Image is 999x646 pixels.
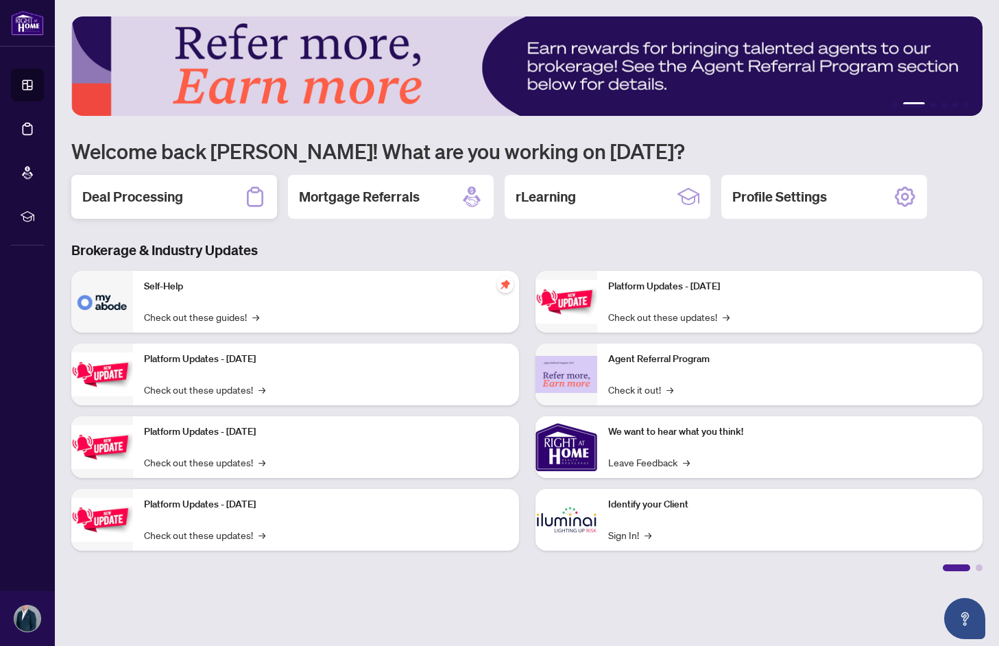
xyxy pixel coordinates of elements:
[82,187,183,206] h2: Deal Processing
[144,309,259,324] a: Check out these guides!→
[71,498,133,541] img: Platform Updates - July 8, 2025
[71,352,133,396] img: Platform Updates - September 16, 2025
[666,382,673,397] span: →
[535,416,597,478] img: We want to hear what you think!
[516,187,576,206] h2: rLearning
[535,356,597,394] img: Agent Referral Program
[11,10,44,36] img: logo
[608,455,690,470] a: Leave Feedback→
[608,424,972,440] p: We want to hear what you think!
[258,382,265,397] span: →
[941,102,947,108] button: 4
[258,527,265,542] span: →
[608,527,651,542] a: Sign In!→
[258,455,265,470] span: →
[299,187,420,206] h2: Mortgage Referrals
[952,102,958,108] button: 5
[535,489,597,551] img: Identify your Client
[71,241,983,260] h3: Brokerage & Industry Updates
[144,497,508,512] p: Platform Updates - [DATE]
[892,102,898,108] button: 1
[71,138,983,164] h1: Welcome back [PERSON_NAME]! What are you working on [DATE]?
[608,279,972,294] p: Platform Updates - [DATE]
[732,187,827,206] h2: Profile Settings
[608,352,972,367] p: Agent Referral Program
[144,424,508,440] p: Platform Updates - [DATE]
[252,309,259,324] span: →
[683,455,690,470] span: →
[903,102,925,108] button: 2
[723,309,730,324] span: →
[71,271,133,333] img: Self-Help
[930,102,936,108] button: 3
[144,279,508,294] p: Self-Help
[608,382,673,397] a: Check it out!→
[14,606,40,632] img: Profile Icon
[71,16,983,116] img: Slide 1
[144,352,508,367] p: Platform Updates - [DATE]
[645,527,651,542] span: →
[608,309,730,324] a: Check out these updates!→
[497,276,514,293] span: pushpin
[144,382,265,397] a: Check out these updates!→
[608,497,972,512] p: Identify your Client
[71,425,133,468] img: Platform Updates - July 21, 2025
[535,280,597,323] img: Platform Updates - June 23, 2025
[144,455,265,470] a: Check out these updates!→
[944,598,985,639] button: Open asap
[144,527,265,542] a: Check out these updates!→
[963,102,969,108] button: 6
